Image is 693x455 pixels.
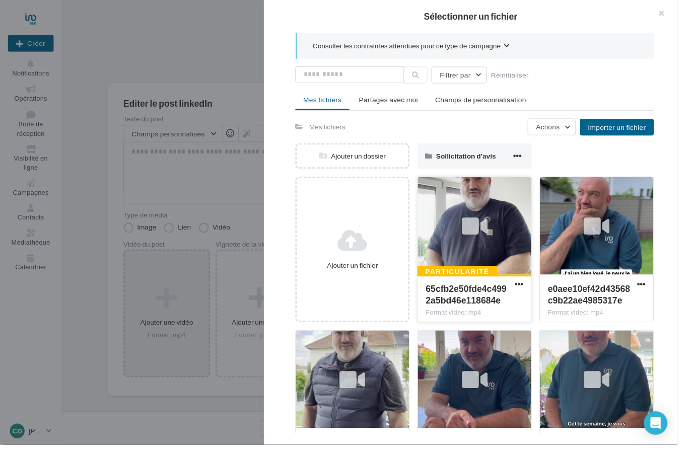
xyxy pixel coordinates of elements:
span: e0aee10ef42d43568c9b22ae4985317e [561,289,645,313]
div: Fichier ajouté avec succès [283,45,409,68]
button: Actions [540,121,589,138]
span: Consulter les contraintes attendues pour ce type de campagne [320,42,512,52]
span: Actions [548,125,573,134]
div: Mes fichiers [316,125,354,135]
span: 65cfb2e50fde4c4992a5bd46e118684e [436,289,518,313]
span: Champs de personnalisation [445,98,538,106]
button: Importer un fichier [593,121,669,138]
button: Consulter les contraintes attendues pour ce type de campagne [320,41,521,54]
button: Filtrer par [441,68,498,85]
div: Ajouter un fichier [308,266,413,276]
div: Format video: mp4 [561,316,660,325]
span: Sollicitation d'avis [446,155,507,164]
div: Format video: mp4 [436,316,535,325]
span: Importer un fichier [601,125,661,134]
span: Mes fichiers [310,98,350,106]
div: Open Intercom Messenger [659,421,683,445]
div: Particularité [427,272,509,283]
button: Réinitialiser [498,70,545,83]
h2: Sélectionner un fichier [286,12,677,21]
div: Ajouter un dossier [304,155,418,165]
span: Partagés avec moi [367,98,428,106]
